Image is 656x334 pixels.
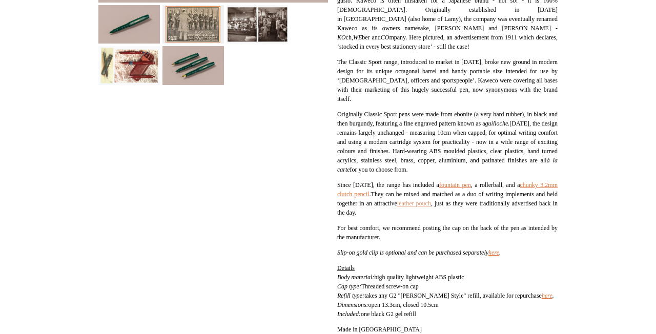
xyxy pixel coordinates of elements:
[162,5,224,44] img: Green Kaweco Classic Sport Rollerball Pen
[227,5,288,44] img: Green Kaweco Classic Sport Rollerball Pen
[381,34,389,41] i: CO
[368,301,439,308] span: open 13.3cm, closed 10.5cm
[337,283,361,290] i: Cap type:
[337,111,558,173] span: Originally Classic Sport pens were made from ebonite (a very hard rubber), in black and then burg...
[337,274,374,281] em: Body material:
[337,200,558,216] span: , just as they were traditionally advertised back in the day.
[439,181,471,189] a: fountain pen
[337,180,558,217] p: Since [DATE], the range has included a , a rollerball, and a .
[397,200,431,207] a: leather pouch
[337,249,488,256] i: Slip-on gold clip is optional and can be purchased separately
[337,264,355,272] span: Details
[542,292,552,299] a: here
[361,310,416,318] span: one black G2 gel refill
[337,292,364,299] i: Refill type:
[337,310,361,318] i: Included:
[162,46,224,85] img: Green Kaweco Classic Sport Rollerball Pen
[98,46,160,85] img: Green Kaweco Classic Sport Rollerball Pen
[552,292,554,299] span: .
[488,249,501,256] i: .
[337,325,558,334] p: Made in [GEOGRAPHIC_DATA]
[337,224,558,241] span: For best comfort, we recommend posting the cap on the back of the pen as intended by the manufact...
[488,249,499,256] a: here
[98,5,160,44] img: Green Kaweco Classic Sport Rollerball Pen
[364,292,542,299] span: takes any G2 "[PERSON_NAME] Style" refill, available for repurchase
[337,58,558,102] span: The Classic Sport range, introduced to market in [DATE], broke new ground in modern design for it...
[374,274,464,281] span: high quality lightweight ABS plastic
[337,34,346,41] i: KO
[337,191,558,207] span: They can be mixed and matched as a duo of writing implements and held together in an attractive
[485,120,510,127] i: guilloche.
[353,34,362,41] i: WE
[337,301,368,308] i: Dimensions:
[361,283,419,290] span: Threaded screw-on cap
